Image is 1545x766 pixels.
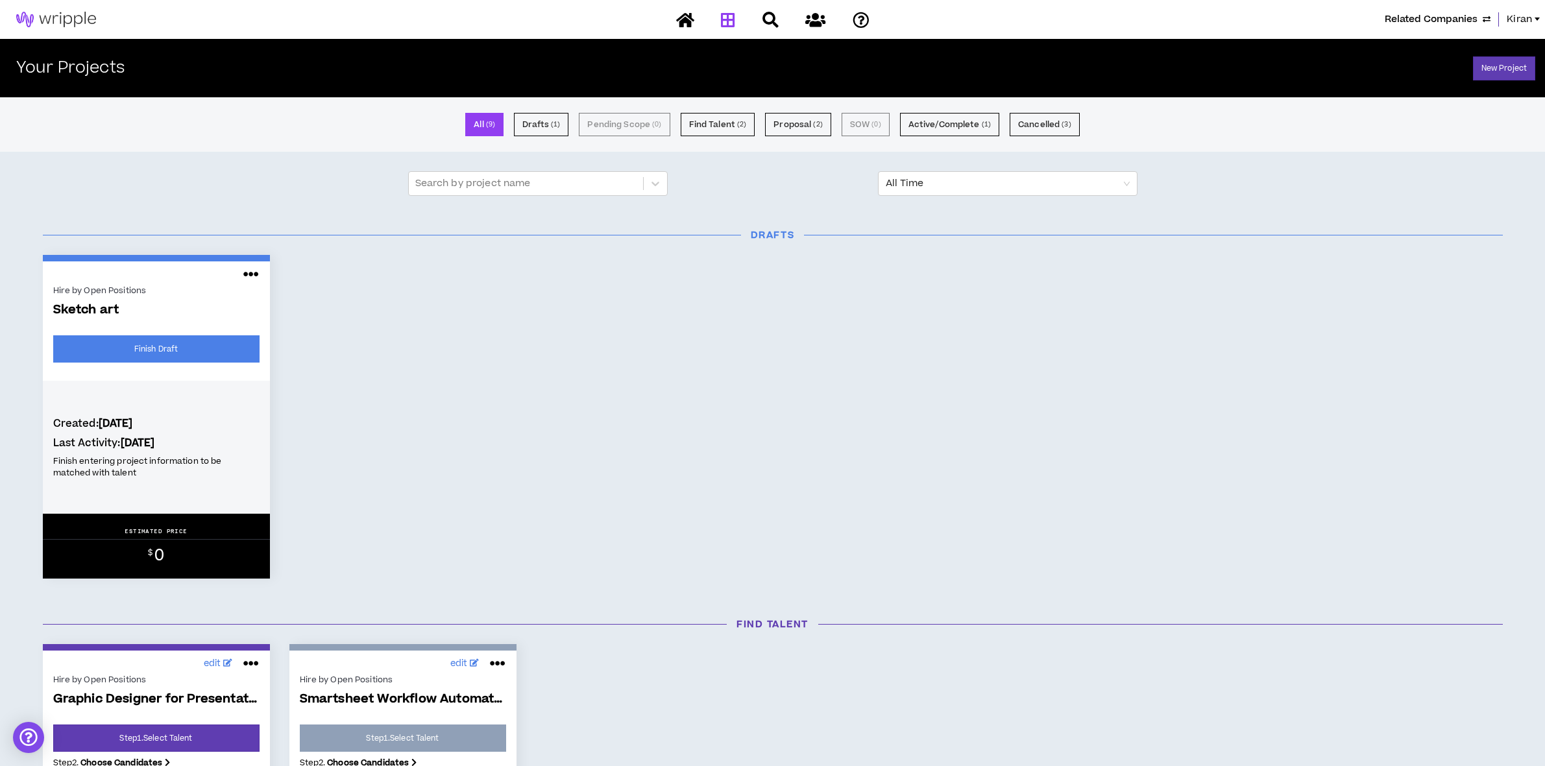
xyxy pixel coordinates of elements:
button: Active/Complete (1) [900,113,999,136]
a: New Project [1473,56,1535,80]
span: Smartsheet Workflow Automations Expert [300,692,506,707]
p: ESTIMATED PRICE [125,527,188,535]
div: Hire by Open Positions [53,285,260,296]
span: Related Companies [1385,12,1478,27]
a: Finish Draft [53,335,260,363]
a: edit [201,654,236,674]
button: Related Companies [1385,12,1490,27]
small: ( 3 ) [1062,119,1071,130]
button: Drafts (1) [514,113,568,136]
h3: Find Talent [33,617,1513,631]
h2: Your Projects [16,59,125,78]
small: ( 0 ) [652,119,661,130]
button: SOW (0) [842,113,890,136]
span: Graphic Designer for Presentations [53,692,260,707]
h3: Drafts [33,228,1513,242]
button: Cancelled (3) [1010,113,1080,136]
small: ( 1 ) [982,119,991,130]
small: ( 2 ) [813,119,822,130]
b: [DATE] [99,416,133,431]
small: ( 0 ) [871,119,881,130]
button: Proposal (2) [765,113,831,136]
span: Kiran [1507,12,1532,27]
span: edit [204,657,221,671]
span: Sketch art [53,303,260,318]
small: ( 2 ) [737,119,746,130]
b: [DATE] [121,436,155,450]
sup: $ [148,547,152,558]
small: ( 1 ) [551,119,560,130]
span: edit [450,657,468,671]
span: All Time [886,172,1130,195]
div: Hire by Open Positions [300,674,506,686]
a: edit [447,654,483,674]
button: All (9) [465,113,504,136]
button: Pending Scope (0) [579,113,670,136]
small: ( 9 ) [486,119,495,130]
button: Find Talent (2) [681,113,755,136]
div: Hire by Open Positions [53,674,260,686]
h4: Created: [53,416,260,431]
h4: Last Activity: [53,436,260,450]
span: 0 [154,544,164,567]
a: Step1.Select Talent [53,724,260,752]
div: Open Intercom Messenger [13,722,44,753]
p: Finish entering project information to be matched with talent [53,455,250,479]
